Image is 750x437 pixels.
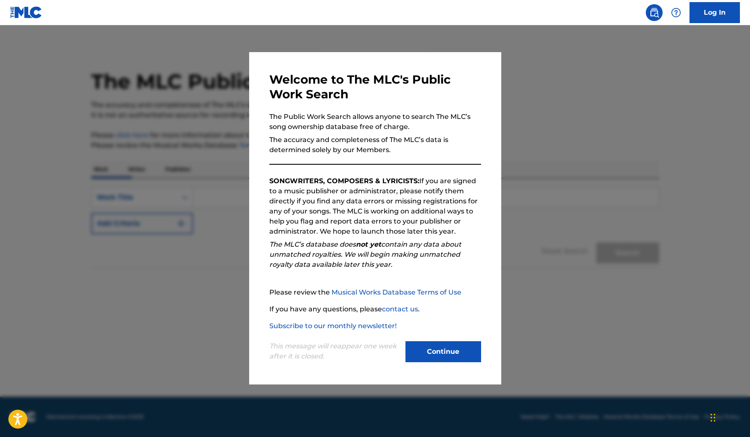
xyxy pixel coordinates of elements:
img: help [671,8,681,18]
p: This message will reappear one week after it is closed. [269,341,400,361]
iframe: Chat Widget [708,397,750,437]
p: Please review the [269,287,481,297]
h3: Welcome to The MLC's Public Work Search [269,72,481,102]
div: Drag [711,405,716,430]
a: Subscribe to our monthly newsletter! [269,322,397,330]
p: If you are signed to a music publisher or administrator, please notify them directly if you find ... [269,176,481,237]
strong: not yet [356,240,381,248]
a: Log In [689,2,740,23]
p: The Public Work Search allows anyone to search The MLC’s song ownership database free of charge. [269,112,481,132]
img: MLC Logo [10,6,42,18]
div: Help [668,4,684,21]
strong: SONGWRITERS, COMPOSERS & LYRICISTS: [269,177,419,185]
img: search [649,8,659,18]
p: The accuracy and completeness of The MLC’s data is determined solely by our Members. [269,135,481,155]
a: contact us [382,305,418,313]
button: Continue [405,341,481,362]
p: If you have any questions, please . [269,304,481,314]
em: The MLC’s database does contain any data about unmatched royalties. We will begin making unmatche... [269,240,461,269]
a: Public Search [646,4,663,21]
a: Musical Works Database Terms of Use [332,288,461,296]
